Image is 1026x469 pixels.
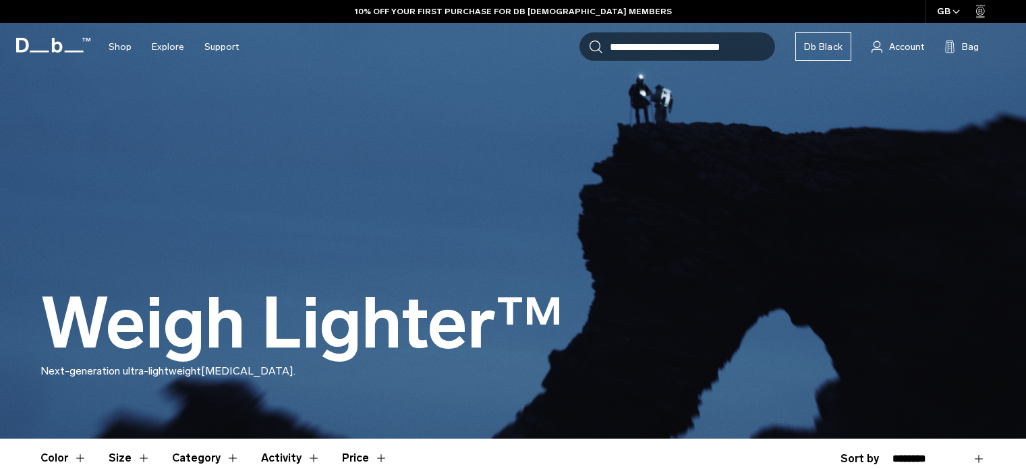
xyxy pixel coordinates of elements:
span: Account [889,40,924,54]
a: Explore [152,23,184,71]
nav: Main Navigation [98,23,249,71]
h1: Weigh Lighter™ [40,285,563,363]
a: Shop [109,23,132,71]
span: Bag [962,40,979,54]
a: Account [872,38,924,55]
a: Support [204,23,239,71]
button: Bag [944,38,979,55]
span: Next-generation ultra-lightweight [40,364,201,377]
a: Db Black [795,32,851,61]
a: 10% OFF YOUR FIRST PURCHASE FOR DB [DEMOGRAPHIC_DATA] MEMBERS [355,5,672,18]
span: [MEDICAL_DATA]. [201,364,295,377]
